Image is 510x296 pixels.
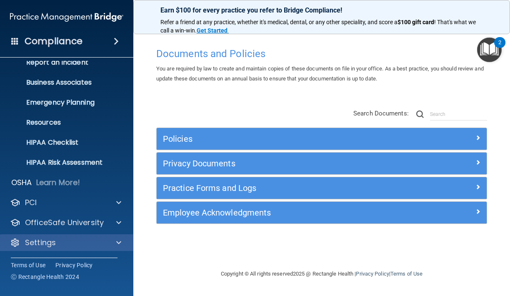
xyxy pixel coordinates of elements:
strong: $100 gift card [397,19,434,25]
h4: Compliance [25,35,82,47]
p: PCI [25,198,37,208]
a: Privacy Documents [163,157,480,170]
span: ! That's what we call a win-win. [160,19,477,34]
div: 2 [498,43,501,53]
a: Employee Acknowledgments [163,206,480,219]
img: PMB logo [10,9,123,25]
div: Copyright © All rights reserved 2025 @ Rectangle Health | | [170,261,474,287]
a: Terms of Use [390,271,422,277]
h5: Employee Acknowledgments [163,208,398,217]
p: Resources [5,118,119,127]
span: Ⓒ Rectangle Health 2024 [11,273,79,281]
button: Open Resource Center, 2 new notifications [477,38,502,62]
p: Business Associates [5,78,119,87]
h4: Documents and Policies [156,48,487,59]
p: Emergency Planning [5,98,119,107]
input: Search [430,108,487,120]
a: Get Started [197,27,229,34]
p: Learn More! [36,178,80,188]
h5: Practice Forms and Logs [163,183,398,193]
p: OfficeSafe University [25,218,104,228]
a: PCI [10,198,121,208]
a: Privacy Policy [356,271,389,277]
a: Policies [163,132,480,145]
img: ic-search.3b580494.png [416,110,424,118]
h5: Policies [163,134,398,143]
p: HIPAA Checklist [5,138,119,147]
p: OSHA [11,178,32,188]
span: Search Documents: [353,110,409,117]
a: Terms of Use [11,261,45,269]
span: You are required by law to create and maintain copies of these documents on file in your office. ... [156,65,484,82]
p: HIPAA Risk Assessment [5,158,119,167]
a: Privacy Policy [55,261,93,269]
a: Practice Forms and Logs [163,181,480,195]
span: Refer a friend at any practice, whether it's medical, dental, or any other speciality, and score a [160,19,397,25]
a: Settings [10,238,121,248]
p: Settings [25,238,56,248]
p: Report an Incident [5,58,119,67]
strong: Get Started [197,27,227,34]
a: OfficeSafe University [10,218,121,228]
p: Earn $100 for every practice you refer to Bridge Compliance! [160,6,483,14]
h5: Privacy Documents [163,159,398,168]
